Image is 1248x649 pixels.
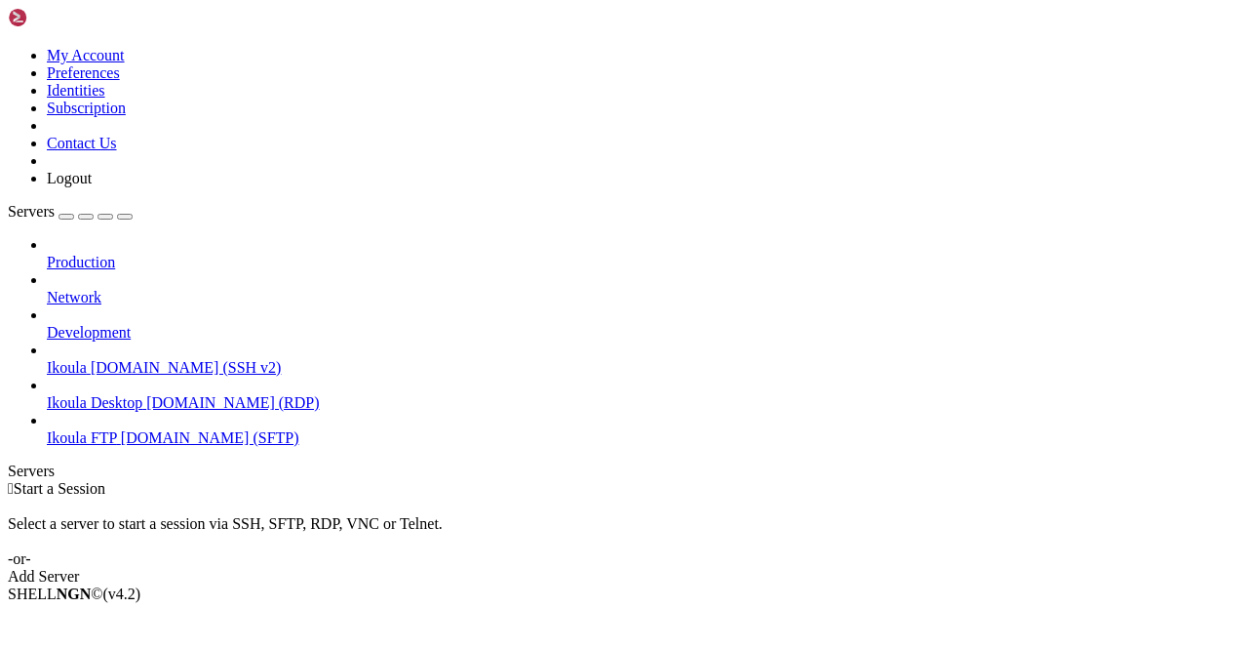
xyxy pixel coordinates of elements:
span: [DOMAIN_NAME] (SFTP) [121,429,299,446]
div: Select a server to start a session via SSH, SFTP, RDP, VNC or Telnet. -or- [8,498,1240,568]
a: Preferences [47,64,120,81]
li: Development [47,306,1240,342]
a: Contact Us [47,135,117,151]
a: Production [47,254,1240,271]
a: My Account [47,47,125,63]
a: Identities [47,82,105,99]
span: Development [47,324,131,341]
li: Production [47,236,1240,271]
span: Start a Session [14,480,105,497]
a: Subscription [47,100,126,116]
a: Logout [47,170,92,186]
a: Network [47,289,1240,306]
a: Ikoula FTP [DOMAIN_NAME] (SFTP) [47,429,1240,447]
span: [DOMAIN_NAME] (SSH v2) [91,359,282,376]
li: Network [47,271,1240,306]
a: Ikoula Desktop [DOMAIN_NAME] (RDP) [47,394,1240,412]
li: Ikoula FTP [DOMAIN_NAME] (SFTP) [47,412,1240,447]
a: Ikoula [DOMAIN_NAME] (SSH v2) [47,359,1240,377]
span: SHELL © [8,586,140,602]
span: Network [47,289,101,305]
li: Ikoula Desktop [DOMAIN_NAME] (RDP) [47,377,1240,412]
span: [DOMAIN_NAME] (RDP) [146,394,319,411]
b: NGN [57,586,92,602]
span: Ikoula FTP [47,429,117,446]
img: Shellngn [8,8,120,27]
span: Ikoula Desktop [47,394,142,411]
a: Development [47,324,1240,342]
span: Production [47,254,115,270]
a: Servers [8,203,133,220]
li: Ikoula [DOMAIN_NAME] (SSH v2) [47,342,1240,377]
span: 4.2.0 [103,586,141,602]
span: Ikoula [47,359,87,376]
div: Servers [8,463,1240,480]
span: Servers [8,203,55,220]
span:  [8,480,14,497]
div: Add Server [8,568,1240,586]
